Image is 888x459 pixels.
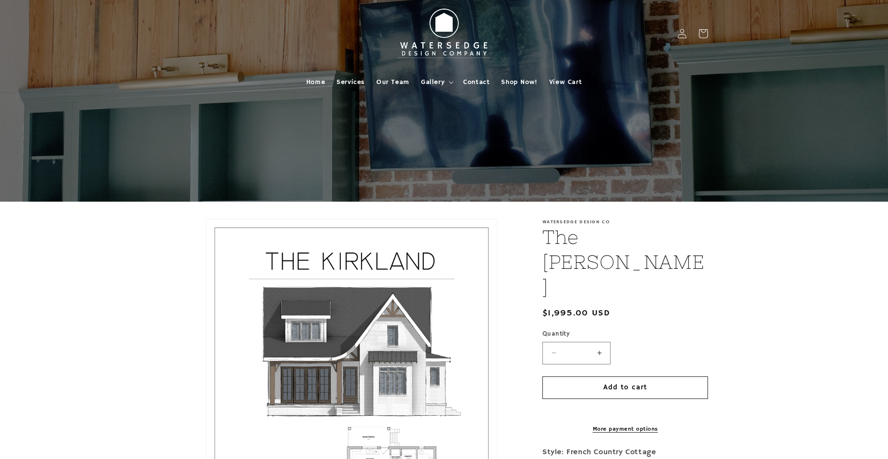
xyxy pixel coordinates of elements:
[371,72,415,92] a: Our Team
[542,425,708,434] a: More payment options
[421,78,444,86] span: Gallery
[376,78,409,86] span: Our Team
[542,376,708,399] button: Add to cart
[415,72,457,92] summary: Gallery
[306,78,325,86] span: Home
[542,307,610,320] span: $1,995.00 USD
[542,219,708,225] p: Watersedge Design Co
[336,78,365,86] span: Services
[542,225,708,300] h1: The [PERSON_NAME]
[501,78,537,86] span: Shop Now!
[331,72,371,92] a: Services
[542,329,708,339] label: Quantity
[549,78,582,86] span: View Cart
[463,78,490,86] span: Contact
[457,72,495,92] a: Contact
[495,72,543,92] a: Shop Now!
[543,72,588,92] a: View Cart
[300,72,331,92] a: Home
[391,4,497,63] img: Watersedge Design Co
